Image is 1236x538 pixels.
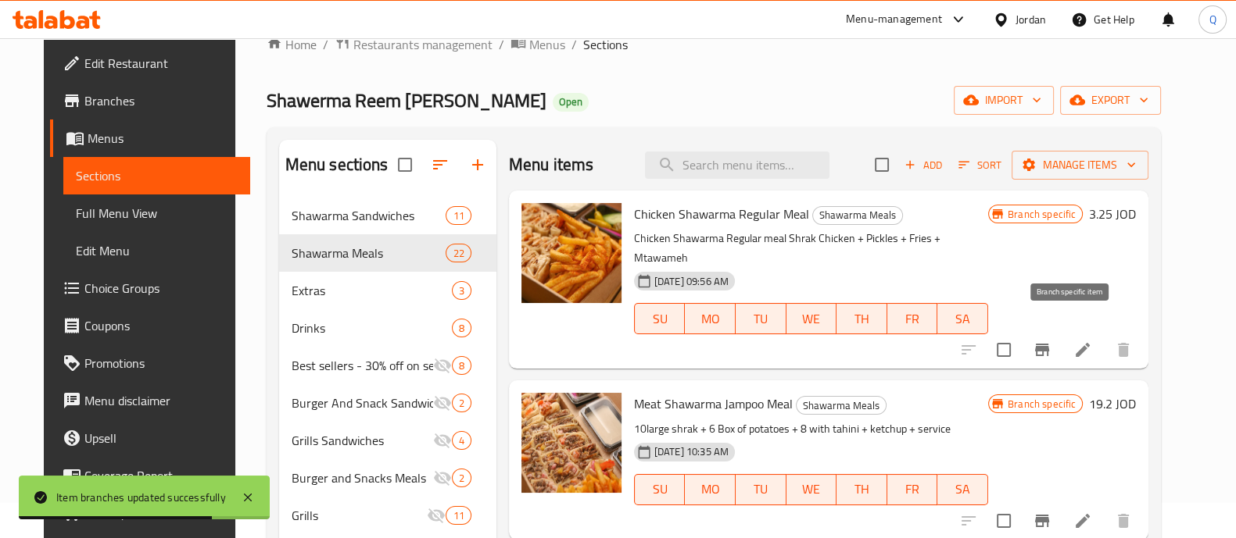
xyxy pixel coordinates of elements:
div: Extras [292,281,452,300]
div: Burger and Snacks Meals [292,469,433,487]
span: Shawarma Meals [813,206,902,224]
span: [DATE] 10:35 AM [648,444,735,459]
a: Home [267,35,317,54]
span: [DATE] 09:56 AM [648,274,735,289]
svg: Inactive section [433,356,452,375]
svg: Inactive section [433,431,452,450]
div: items [452,394,471,412]
button: SA [937,474,988,505]
div: items [446,244,471,262]
h2: Menu sections [285,153,389,176]
button: TH [837,303,887,334]
a: Menus [50,119,250,157]
span: Shawarma Sandwiches [292,206,446,225]
button: FR [887,303,938,334]
span: 3 [453,283,471,298]
button: Add [898,153,948,177]
span: Choice Groups [84,279,238,298]
a: Edit Menu [63,232,250,269]
span: SU [641,478,679,501]
a: Full Menu View [63,194,250,232]
div: Burger And Snack Sandwiches [292,394,433,412]
div: Burger And Snack Sandwiches2 [279,384,496,422]
span: Grills Sandwiches [292,431,433,450]
span: MO [691,478,729,501]
span: 4 [453,433,471,448]
h2: Menu items [509,153,594,176]
svg: Inactive section [427,506,446,525]
span: Shawarma Meals [292,244,446,262]
span: Select to update [987,333,1020,366]
div: Shawarma Sandwiches11 [279,197,496,234]
input: search [645,151,829,179]
span: 22 [446,246,470,261]
span: Branches [84,91,238,110]
div: Shawarma Meals [812,206,903,225]
div: items [452,431,471,450]
span: WE [793,478,831,501]
span: FR [894,478,932,501]
span: 11 [446,208,470,223]
a: Menus [511,34,565,55]
button: import [954,86,1054,115]
span: Sort items [948,153,1012,177]
span: Manage items [1024,155,1136,175]
button: SU [634,474,686,505]
li: / [499,35,504,54]
span: Coverage Report [84,466,238,485]
button: WE [786,474,837,505]
span: 8 [453,321,471,336]
button: TH [837,474,887,505]
button: TU [736,303,786,334]
span: Menu disclaimer [84,391,238,410]
button: SU [634,303,686,334]
button: Branch-specific-item [1023,331,1061,369]
a: Menu disclaimer [50,382,250,419]
button: Sort [955,153,1005,177]
div: Item branches updated successfully [56,489,226,506]
button: MO [685,474,736,505]
a: Edit menu item [1073,340,1092,359]
button: FR [887,474,938,505]
span: import [966,91,1041,110]
span: TU [742,478,780,501]
li: / [323,35,328,54]
span: Open [553,95,589,109]
span: Shawarma Meals [797,397,886,415]
div: Open [553,93,589,112]
div: Drinks [292,319,452,337]
a: Branches [50,82,250,119]
span: Menus [88,129,238,148]
span: Upsell [84,429,238,447]
span: TU [742,308,780,330]
button: MO [685,303,736,334]
div: Shawarma Meals22 [279,234,496,272]
span: Full Menu View [76,204,238,223]
span: Q [1209,11,1216,28]
span: WE [793,308,831,330]
span: TH [843,308,881,330]
span: Best sellers - 30% off on selected items [292,356,433,375]
div: Grills Sandwiches4 [279,422,496,459]
span: SU [641,308,679,330]
button: Add section [459,146,496,183]
a: Choice Groups [50,269,250,307]
p: 10large shrak + 6 Box of potatoes + 8 with tahini + ketchup + service [634,419,988,439]
li: / [571,35,577,54]
span: export [1073,91,1148,110]
span: Grocery Checklist [84,504,238,522]
span: TH [843,478,881,501]
span: Edit Menu [76,241,238,260]
div: items [452,356,471,375]
h6: 3.25 JOD [1089,203,1136,225]
img: Meat Shawarma Jampoo Meal [521,393,622,493]
span: Grills [292,506,428,525]
span: Select to update [987,504,1020,537]
button: export [1060,86,1161,115]
div: items [452,281,471,300]
div: Shawarma Meals [796,396,887,415]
